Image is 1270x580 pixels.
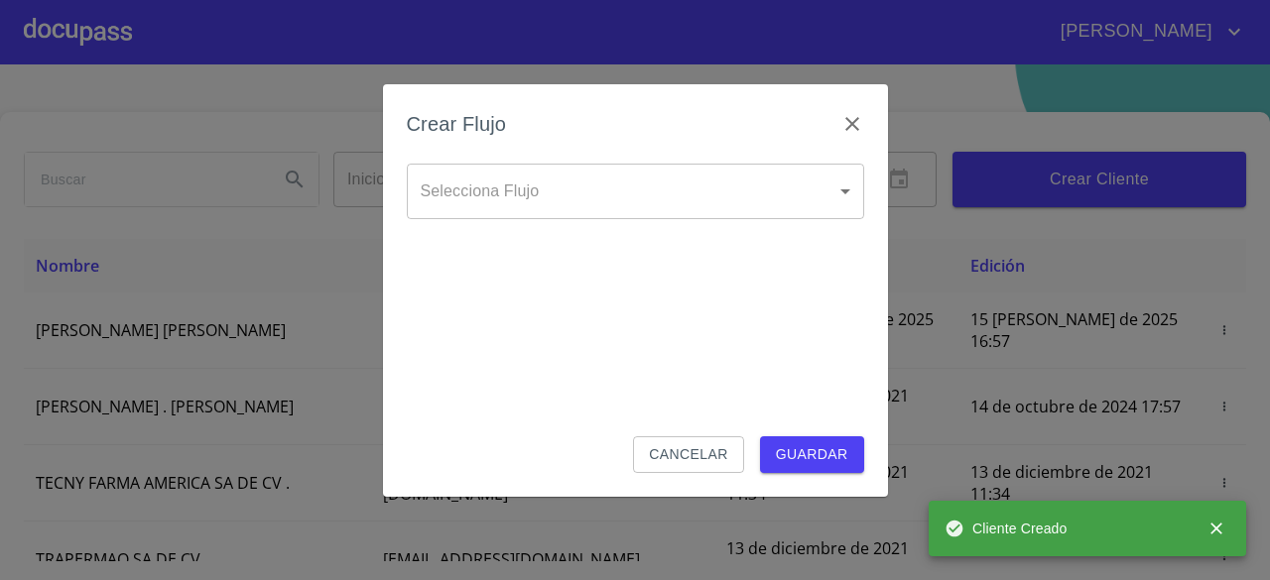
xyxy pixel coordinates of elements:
button: Cancelar [633,436,743,473]
span: Cancelar [649,442,727,467]
button: close [1195,507,1238,550]
span: Cliente Creado [945,519,1068,538]
h6: Crear Flujo [407,108,507,140]
div: ​ [407,164,864,219]
span: Guardar [776,442,848,467]
button: Guardar [760,436,864,473]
